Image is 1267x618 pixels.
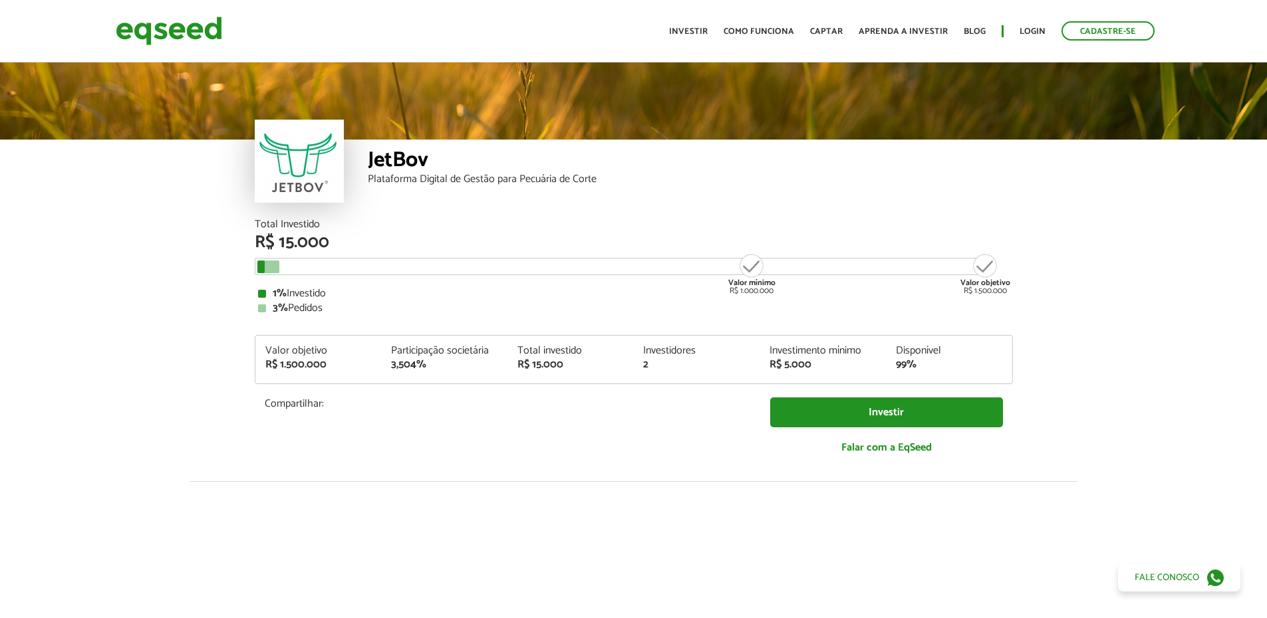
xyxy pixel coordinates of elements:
[1061,21,1155,41] a: Cadastre-se
[727,253,777,295] div: R$ 1.000.000
[643,360,750,370] div: 2
[643,346,750,356] div: Investidores
[258,303,1010,314] div: Pedidos
[770,346,876,356] div: Investimento mínimo
[255,219,1013,230] div: Total Investido
[517,346,624,356] div: Total investido
[265,360,372,370] div: R$ 1.500.000
[265,397,750,410] p: Compartilhar:
[669,27,708,36] a: Investir
[1020,27,1046,36] a: Login
[960,276,1010,289] strong: Valor objetivo
[770,397,1003,427] a: Investir
[859,27,948,36] a: Aprenda a investir
[1118,564,1240,591] a: Fale conosco
[724,27,794,36] a: Como funciona
[368,174,1013,185] div: Plataforma Digital de Gestão para Pecuária de Corte
[517,360,624,370] div: R$ 15.000
[273,299,288,317] strong: 3%
[960,253,1010,295] div: R$ 1.500.000
[368,150,1013,174] div: JetBov
[964,27,986,36] a: Blog
[265,346,372,356] div: Valor objetivo
[896,360,1002,370] div: 99%
[810,27,843,36] a: Captar
[896,346,1002,356] div: Disponível
[258,288,1010,299] div: Investido
[770,434,1003,461] a: Falar com a EqSeed
[728,276,775,289] strong: Valor mínimo
[391,360,497,370] div: 3,504%
[255,234,1013,251] div: R$ 15.000
[391,346,497,356] div: Participação societária
[770,360,876,370] div: R$ 5.000
[273,284,287,302] strong: 1%
[116,13,222,49] img: EqSeed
